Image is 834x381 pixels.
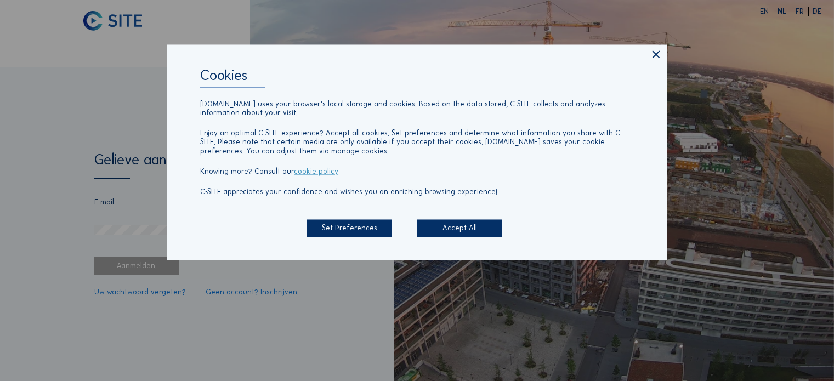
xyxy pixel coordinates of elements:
div: Cookies [200,67,634,88]
p: [DOMAIN_NAME] uses your browser's local storage and cookies. Based on the data stored, C-SITE col... [200,100,634,118]
p: C-SITE appreciates your confidence and wishes you an enriching browsing experience! [200,187,634,196]
p: Knowing more? Consult our [200,167,634,176]
div: Set Preferences [307,219,392,237]
div: Accept All [417,219,502,237]
p: Enjoy an optimal C-SITE experience? Accept all cookies. Set preferences and determine what inform... [200,129,634,156]
a: cookie policy [294,167,338,176]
